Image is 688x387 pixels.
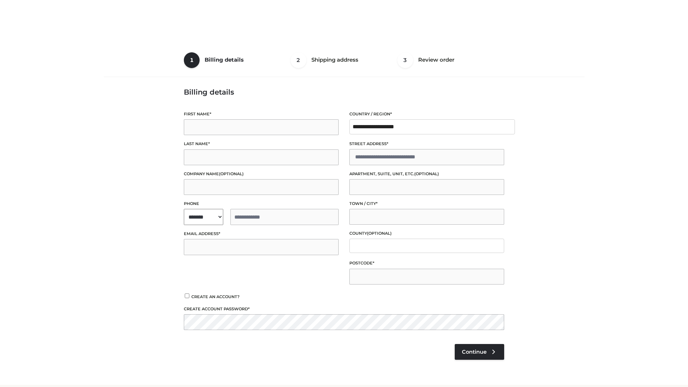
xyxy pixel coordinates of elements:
span: 1 [184,52,200,68]
input: Create an account? [184,293,190,298]
label: County [349,230,504,237]
label: First name [184,111,339,118]
label: Country / Region [349,111,504,118]
span: (optional) [219,171,244,176]
span: (optional) [414,171,439,176]
span: Review order [418,56,454,63]
label: Postcode [349,260,504,267]
h3: Billing details [184,88,504,96]
label: Email address [184,230,339,237]
label: Town / City [349,200,504,207]
label: Last name [184,140,339,147]
span: Billing details [205,56,244,63]
span: Create an account? [191,294,240,299]
span: 3 [397,52,413,68]
label: Create account password [184,306,504,312]
label: Company name [184,171,339,177]
label: Apartment, suite, unit, etc. [349,171,504,177]
span: Continue [462,349,487,355]
label: Street address [349,140,504,147]
a: Continue [455,344,504,360]
span: 2 [291,52,306,68]
span: Shipping address [311,56,358,63]
span: (optional) [367,231,392,236]
label: Phone [184,200,339,207]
